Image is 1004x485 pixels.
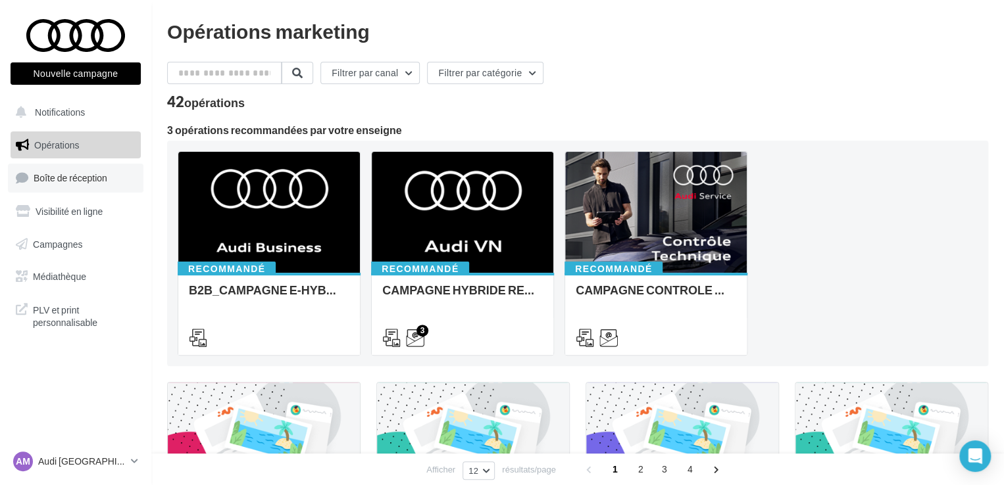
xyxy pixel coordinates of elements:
[33,271,86,282] span: Médiathèque
[167,95,245,109] div: 42
[34,139,79,150] span: Opérations
[8,99,138,126] button: Notifications
[576,283,736,310] div: CAMPAGNE CONTROLE TECHNIQUE 25€ OCTOBRE
[184,97,245,108] div: opérations
[468,465,478,476] span: 12
[8,231,143,258] a: Campagnes
[189,283,349,310] div: B2B_CAMPAGNE E-HYBRID OCTOBRE
[34,172,107,183] span: Boîte de réception
[8,263,143,290] a: Médiathèque
[11,62,141,85] button: Nouvelle campagne
[16,455,30,468] span: AM
[426,463,455,476] span: Afficher
[8,131,143,159] a: Opérations
[36,206,103,217] span: Visibilité en ligne
[178,262,276,276] div: Recommandé
[371,262,469,276] div: Recommandé
[8,296,143,335] a: PLV et print personnalisable
[167,21,988,41] div: Opérations marketing
[654,459,675,480] span: 3
[427,62,543,84] button: Filtrer par catégorie
[38,455,126,468] p: Audi [GEOGRAPHIC_DATA]
[382,283,543,310] div: CAMPAGNE HYBRIDE RECHARGEABLE
[167,125,988,135] div: 3 opérations recommandées par votre enseigne
[630,459,651,480] span: 2
[565,262,663,276] div: Recommandé
[11,449,141,474] a: AM Audi [GEOGRAPHIC_DATA]
[502,463,556,476] span: résultats/page
[33,238,83,249] span: Campagnes
[463,461,495,480] button: 12
[416,325,428,336] div: 3
[35,106,85,118] span: Notifications
[8,164,143,192] a: Boîte de réception
[8,198,143,225] a: Visibilité en ligne
[959,440,991,472] div: Open Intercom Messenger
[680,459,701,480] span: 4
[33,301,136,329] span: PLV et print personnalisable
[320,62,420,84] button: Filtrer par canal
[605,459,626,480] span: 1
